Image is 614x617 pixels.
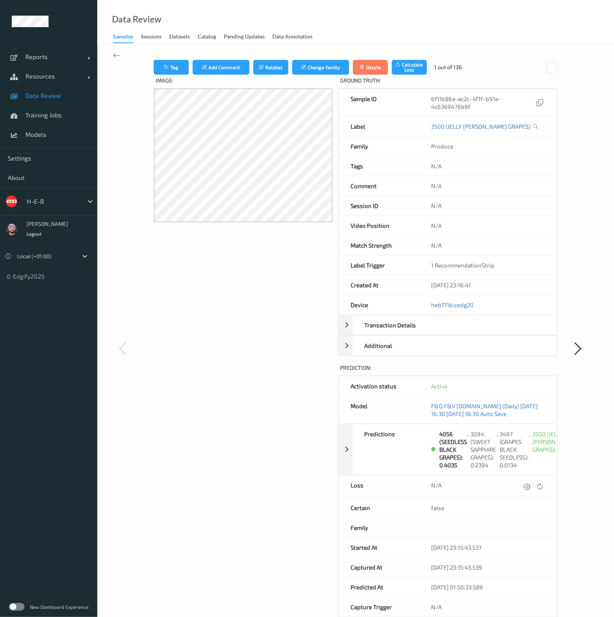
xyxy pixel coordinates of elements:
[419,577,557,597] div: [DATE] 01:50:33.589
[339,538,420,557] div: Started At
[419,236,557,255] div: N/A
[392,60,427,75] button: Calculate Loss
[431,382,545,390] div: Active
[198,31,224,42] a: Catalog
[419,196,557,215] div: N/A
[253,60,288,75] button: Relabel
[353,424,428,475] div: Predictions
[470,430,496,469] div: 3094 (SWEET SAPPHIRE GRAPES): 0.2394
[419,156,557,176] div: N/A
[198,33,216,42] div: Catalog
[431,301,474,308] a: heb711bizedg20
[169,31,198,42] a: Datasets
[339,597,420,617] div: Capture Trigger
[224,33,265,42] div: Pending Updates
[529,430,532,469] div: ,
[339,518,420,537] div: Family
[467,430,470,469] div: ,
[224,31,272,42] a: Pending Updates
[532,430,576,469] div: 3500 (JELLY [PERSON_NAME] GRAPES): 0.0000
[112,16,161,23] div: Data Review
[339,315,557,335] div: Transaction Details
[154,75,333,88] label: Image:
[141,33,161,42] div: Sessions
[419,498,557,517] div: false
[419,558,557,577] div: [DATE] 23:15:43.539
[339,216,420,235] div: Video Position
[169,33,190,42] div: Datasets
[193,60,249,75] button: Add Comment
[338,75,558,88] label: Ground Truth :
[439,430,467,469] div: 4056 (SEEDLESS BLACK GRAPES): 0.4035
[339,196,420,215] div: Session ID
[339,336,557,356] div: Additional
[339,275,420,295] div: Created At
[339,498,420,517] div: Certain
[419,538,557,557] div: [DATE] 23:15:43.537
[353,315,428,335] div: Transaction Details
[353,60,388,75] button: Delete
[339,475,420,498] div: Loss
[419,255,557,275] div: 1 RecommendationStrip
[113,33,133,43] div: Samples
[292,60,349,75] button: Change family
[353,336,428,355] div: Additional
[500,430,529,469] div: 3497 (GRAPES BLACK SEEDLESS): 0.0134
[339,295,420,315] div: Device
[339,156,420,176] div: Tags
[272,33,312,42] div: Data Annotation
[431,402,538,417] a: F&D F&V [DOMAIN_NAME] (Daily) [DATE] 16:30 [DATE] 16:30 Auto Save
[339,577,420,597] div: Predicted At
[339,376,420,396] div: Activation status
[141,31,169,42] a: Sessions
[339,117,420,136] div: Label
[431,122,530,130] a: 3500 (JELLY [PERSON_NAME] GRAPES)
[434,63,462,71] div: 1 out of 136
[419,216,557,235] div: N/A
[431,95,545,110] div: 6f11b86a-ac2c-4f1f-b91a-4c6369476b8f
[339,136,420,156] div: Family
[431,481,545,492] div: N/A
[339,424,557,475] div: Predictions4056 (SEEDLESS BLACK GRAPES): 0.4035,3094 (SWEET SAPPHIRE GRAPES): 0.2394,3497 (GRAPES...
[339,236,420,255] div: Match Strength
[154,60,189,75] button: Tag
[419,275,557,295] div: [DATE] 23:16:41
[113,31,141,43] a: Samples
[339,176,420,196] div: Comment
[419,176,557,196] div: N/A
[431,142,545,150] div: Produce
[339,255,420,275] div: Label Trigger
[419,597,557,617] div: N/A
[338,362,558,376] label: Prediction:
[272,31,320,42] a: Data Annotation
[496,430,500,469] div: ,
[339,558,420,577] div: Captured At
[339,89,420,116] div: Sample ID
[339,396,420,423] div: Model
